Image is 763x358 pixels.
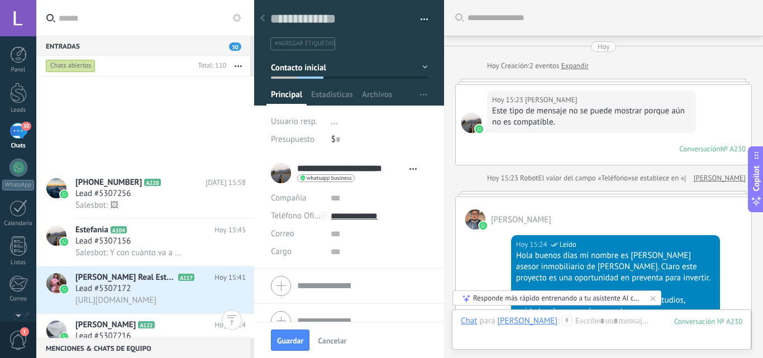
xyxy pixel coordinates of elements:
[75,236,131,247] span: Lead #5307156
[36,219,254,266] a: avatariconEstefaniaA104Hoy 15:45Lead #5307156Salesbot: Y con cuánto va a cooperar??
[271,228,294,239] span: Correo
[214,225,246,236] span: Hoy 15:45
[75,283,131,294] span: Lead #5307172
[271,131,323,149] div: Presupuesto
[475,125,483,133] img: waba.svg
[138,321,154,328] span: A122
[46,59,96,73] div: Chats abiertos
[36,338,250,358] div: Menciones & Chats de equipo
[193,60,226,71] div: Total: 110
[275,40,335,47] span: #agregar etiquetas
[271,134,314,145] span: Presupuesto
[491,214,551,225] span: Miguel Balcazar Mondragon
[36,171,254,218] a: avataricon[PHONE_NUMBER]A228[DATE] 15:58Lead #5307256Salesbot: 🖼
[694,173,746,184] a: [PERSON_NAME]
[487,60,589,71] div: Creación:
[538,173,632,184] span: El valor del campo «Teléfono»
[271,330,309,351] button: Guardar
[751,165,762,191] span: Copilot
[516,250,715,284] div: Hola buenos días mi nombre es [PERSON_NAME] asesor inmobiliario de [PERSON_NAME]. Claro este proy...
[2,107,35,114] div: Leads
[307,175,351,181] span: whatsapp business
[530,60,559,71] span: 2 eventos
[362,89,392,106] span: Archivos
[271,243,322,261] div: Cargo
[271,113,323,131] div: Usuario resp.
[75,247,184,258] span: Salesbot: Y con cuánto va a cooperar??
[679,144,721,154] div: Conversación
[560,239,576,250] span: Leído
[473,293,642,303] div: Responde más rápido entrenando a tu asistente AI con tus fuentes de datos
[311,89,353,106] span: Estadísticas
[271,247,292,256] span: Cargo
[60,285,68,293] img: icon
[461,113,481,133] span: Miguel Balcazar Mondragon
[479,222,487,230] img: waba.svg
[75,319,136,331] span: [PERSON_NAME]
[271,116,317,127] span: Usuario resp.
[271,89,302,106] span: Principal
[75,177,142,188] span: [PHONE_NUMBER]
[492,94,525,106] div: Hoy 15:23
[75,200,118,211] span: Salesbot: 🖼
[465,209,485,230] span: Miguel Balcazar Mondragon
[2,142,35,150] div: Chats
[36,266,254,313] a: avataricon[PERSON_NAME] Real Estate.A117Hoy 15:41Lead #5307172[URL][DOMAIN_NAME]
[21,122,31,131] span: 30
[36,36,250,56] div: Entradas
[20,327,29,336] span: 1
[557,316,559,327] span: :
[75,225,108,236] span: Estefania
[271,189,322,207] div: Compañía
[331,116,338,127] span: ...
[75,295,156,306] span: [URL][DOMAIN_NAME]
[60,190,68,198] img: icon
[214,319,246,331] span: Hoy 14:24
[2,259,35,266] div: Listas
[144,179,160,186] span: A228
[60,333,68,341] img: icon
[214,272,246,283] span: Hoy 15:41
[226,56,250,76] button: Más
[721,144,746,154] div: № A230
[229,42,241,51] span: 30
[598,41,610,52] div: Hoy
[631,173,746,184] span: se establece en «[PHONE_NUMBER]»
[516,239,549,250] div: Hoy 15:24
[487,173,520,184] div: Hoy 15:23
[525,94,577,106] span: Miguel Balcazar Mondragon
[271,225,294,243] button: Correo
[111,226,127,233] span: A104
[178,274,194,281] span: A117
[2,180,34,190] div: WhatsApp
[479,316,495,327] span: para
[331,131,428,149] div: $
[2,295,35,303] div: Correo
[313,331,351,349] button: Cancelar
[520,173,538,183] span: Robot
[497,316,557,326] div: Miguel Balcazar Mondragon
[206,177,246,188] span: [DATE] 15:58
[75,272,176,283] span: [PERSON_NAME] Real Estate.
[2,220,35,227] div: Calendario
[492,106,691,128] div: Este tipo de mensaje no se puede mostrar porque aún no es compatible.
[271,211,329,221] span: Teléfono Oficina
[271,207,322,225] button: Teléfono Oficina
[674,317,742,326] div: 230
[487,60,501,71] div: Hoy
[516,295,715,317] div: Le comparto la presentación, tenemos estudios, unidades de una recámara y dos recamaras.
[60,238,68,246] img: icon
[75,188,131,199] span: Lead #5307256
[75,331,131,342] span: Lead #5307216
[2,66,35,74] div: Panel
[318,337,346,345] span: Cancelar
[561,60,589,71] a: Expandir
[277,337,303,345] span: Guardar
